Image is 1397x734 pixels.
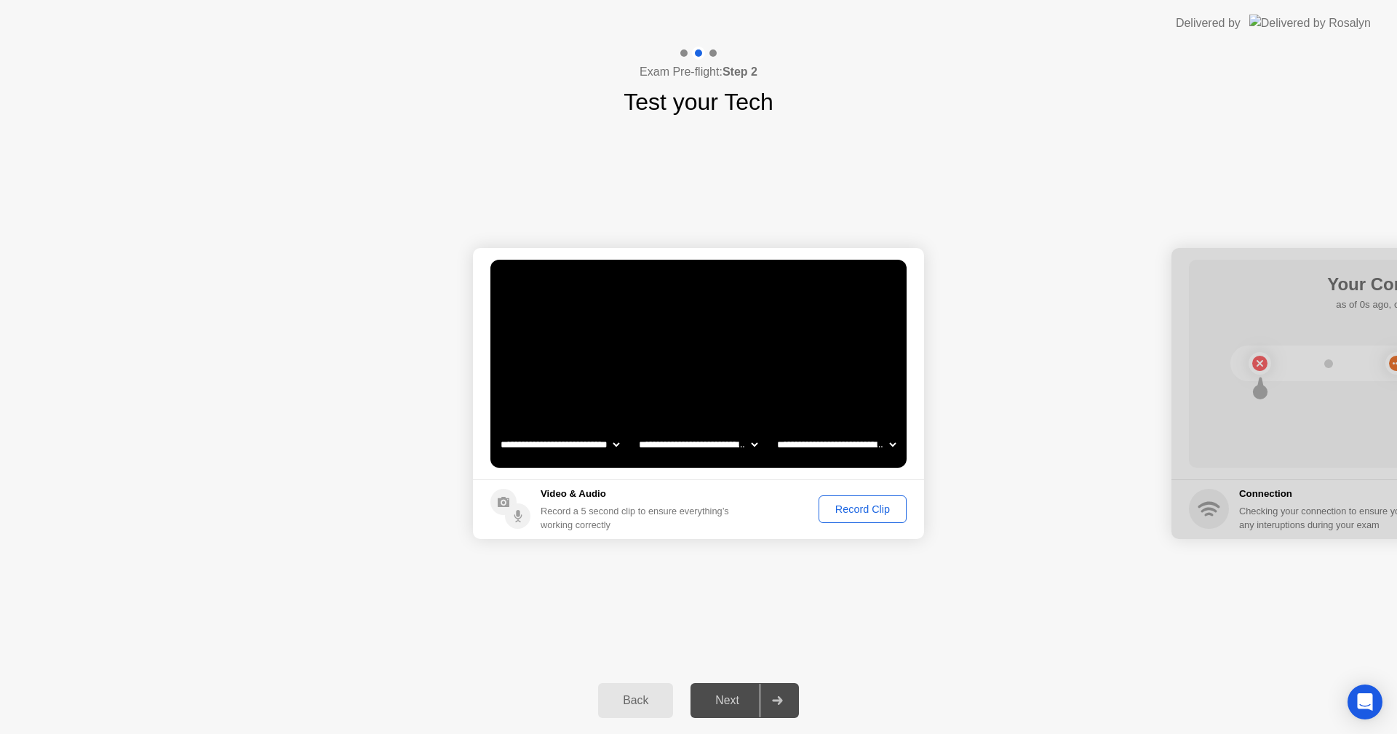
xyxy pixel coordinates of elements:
[824,503,902,515] div: Record Clip
[723,65,757,78] b: Step 2
[1348,685,1382,719] div: Open Intercom Messenger
[690,683,799,718] button: Next
[598,683,673,718] button: Back
[541,487,735,501] h5: Video & Audio
[695,694,760,707] div: Next
[541,504,735,532] div: Record a 5 second clip to ensure everything’s working correctly
[774,430,899,459] select: Available microphones
[640,63,757,81] h4: Exam Pre-flight:
[498,430,622,459] select: Available cameras
[1176,15,1241,32] div: Delivered by
[1249,15,1371,31] img: Delivered by Rosalyn
[819,495,907,523] button: Record Clip
[624,84,773,119] h1: Test your Tech
[636,430,760,459] select: Available speakers
[602,694,669,707] div: Back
